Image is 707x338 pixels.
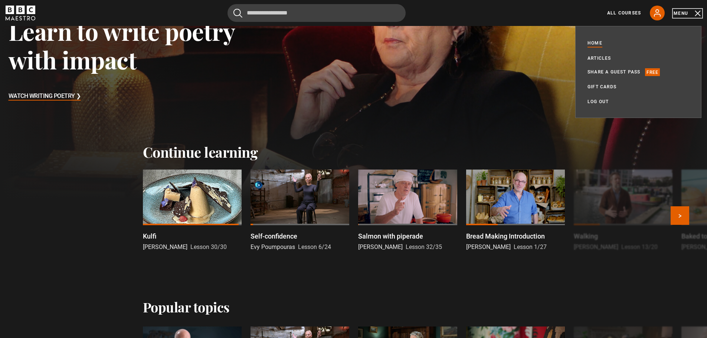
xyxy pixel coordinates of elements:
span: [PERSON_NAME] [358,243,403,250]
a: Kulfi [PERSON_NAME] Lesson 30/30 [143,170,242,252]
button: Toggle navigation [674,10,701,17]
a: Walking [PERSON_NAME] Lesson 13/20 [574,170,672,252]
h2: Popular topics [143,299,230,315]
p: Self-confidence [251,231,297,241]
p: Free [645,68,660,76]
p: Kulfi [143,231,156,241]
span: Evy Poumpouras [251,243,295,250]
p: Bread Making Introduction [466,231,545,241]
a: Share a guest pass [587,68,641,76]
a: Gift Cards [587,83,616,91]
h3: Watch Writing Poetry ❯ [9,91,81,102]
span: [PERSON_NAME] [466,243,511,250]
a: Bread Making Introduction [PERSON_NAME] Lesson 1/27 [466,170,565,252]
p: Walking [574,231,598,241]
h3: Learn to write poetry with impact [9,17,283,74]
button: Submit the search query [233,9,242,18]
input: Search [228,4,406,22]
span: Lesson 6/24 [298,243,331,250]
p: Salmon with piperade [358,231,423,241]
h2: Continue learning [143,144,564,161]
svg: BBC Maestro [6,6,35,20]
span: Lesson 13/20 [621,243,658,250]
span: Lesson 30/30 [190,243,227,250]
a: Self-confidence Evy Poumpouras Lesson 6/24 [251,170,349,252]
span: [PERSON_NAME] [143,243,187,250]
span: [PERSON_NAME] [574,243,618,250]
a: Articles [587,55,611,62]
a: Log out [587,98,609,105]
span: Lesson 32/35 [406,243,442,250]
a: All Courses [607,10,641,16]
a: Home [587,39,602,47]
a: Salmon with piperade [PERSON_NAME] Lesson 32/35 [358,170,457,252]
span: Lesson 1/27 [514,243,547,250]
